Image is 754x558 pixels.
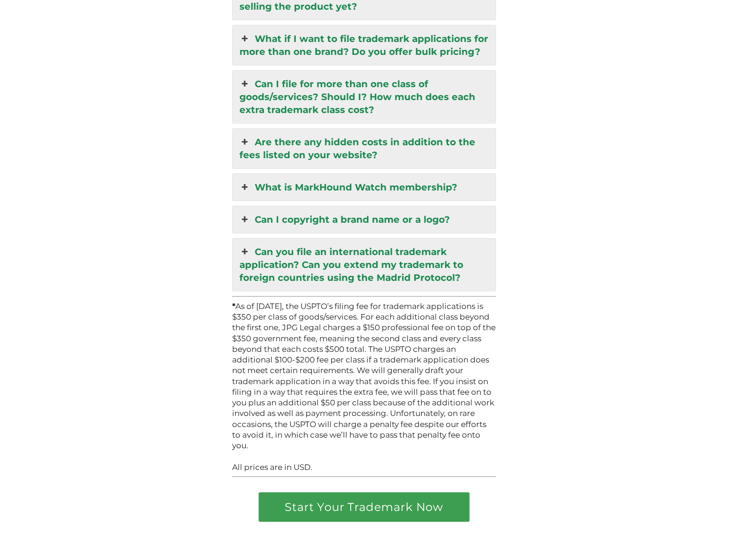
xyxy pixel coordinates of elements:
a: What if I want to file trademark applications for more than one brand? Do you offer bulk pricing? [233,25,496,65]
p: All prices are in USD. [232,462,496,473]
a: Can you file an international trademark application? Can you extend my trademark to foreign count... [233,238,496,291]
a: Can I file for more than one class of goods/services? Should I? How much does each extra trademar... [233,71,496,123]
p: As of [DATE], the USPTO’s filing fee for trademark applications is $350 per class of goods/servic... [232,301,496,451]
a: Start Your Trademark Now [259,493,469,522]
a: What is MarkHound Watch membership? [233,174,496,201]
a: Are there any hidden costs in addition to the fees listed on your website? [233,129,496,168]
a: Can I copyright a brand name or a logo? [233,206,496,233]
